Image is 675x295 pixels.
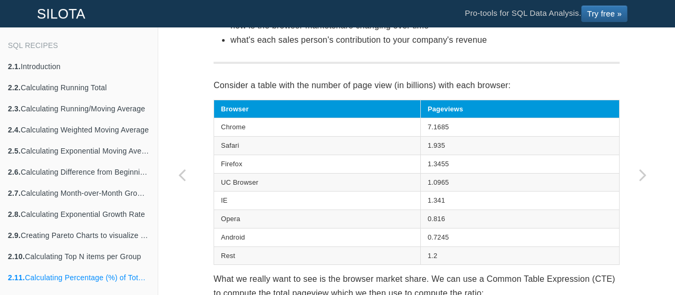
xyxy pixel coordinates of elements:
td: Opera [214,210,421,229]
th: Browser [214,100,421,118]
td: Firefox [214,155,421,173]
td: Safari [214,137,421,155]
td: 1.3455 [420,155,619,173]
b: 2.9. [8,231,21,240]
td: IE [214,192,421,210]
b: 2.7. [8,189,21,197]
td: 1.935 [420,137,619,155]
b: 2.6. [8,168,21,176]
b: 2.8. [8,210,21,218]
b: 2.3. [8,104,21,113]
b: 2.10. [8,252,25,261]
td: 0.7245 [420,228,619,246]
b: 2.2. [8,83,21,92]
a: SILOTA [29,1,93,27]
td: Android [214,228,421,246]
td: 1.2 [420,246,619,265]
b: 2.5. [8,147,21,155]
td: 1.341 [420,192,619,210]
li: what's each sales person's contribution to your company's revenue [230,33,620,47]
a: Previous page: Calculating Top N items per Group [158,54,206,295]
b: 2.11. [8,273,25,282]
td: UC Browser [214,173,421,192]
th: Pageviews [420,100,619,118]
b: 2.4. [8,126,21,134]
td: 0.816 [420,210,619,229]
a: Try free » [581,5,628,22]
b: 2.1. [8,62,21,71]
p: Consider a table with the number of page view (in billions) with each browser: [214,78,620,92]
td: 1.0965 [420,173,619,192]
td: Chrome [214,118,421,137]
li: Pro-tools for SQL Data Analysis. [454,1,638,27]
td: 7.1685 [420,118,619,137]
td: Rest [214,246,421,265]
a: Next page: Calculating Summary Statistics [619,54,667,295]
